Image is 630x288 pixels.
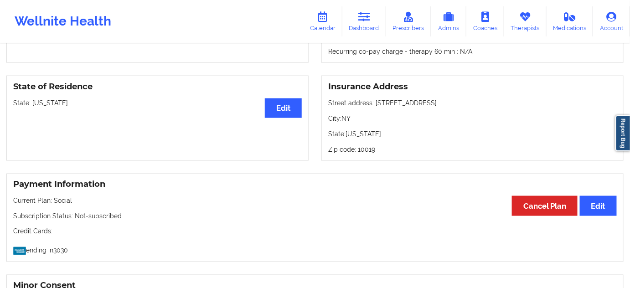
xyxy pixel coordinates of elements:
a: Admins [431,6,466,36]
p: Recurring co-pay charge - therapy 60 min : N/A [328,47,617,56]
a: Report Bug [615,115,630,151]
a: Account [593,6,630,36]
p: City: NY [328,114,617,123]
button: Edit [580,196,617,216]
button: Cancel Plan [512,196,578,216]
p: State: [US_STATE] [328,129,617,139]
p: State: [US_STATE] [13,98,302,108]
p: Subscription Status: Not-subscribed [13,211,617,221]
a: Prescribers [386,6,431,36]
a: Therapists [504,6,547,36]
a: Coaches [466,6,504,36]
p: ending in 3030 [13,242,617,255]
p: Current Plan: Social [13,196,617,205]
h3: Payment Information [13,179,617,190]
p: Street address: [STREET_ADDRESS] [328,98,617,108]
a: Calendar [303,6,342,36]
p: Credit Cards: [13,227,617,236]
a: Dashboard [342,6,386,36]
a: Medications [547,6,594,36]
p: Zip code: 10019 [328,145,617,154]
button: Edit [265,98,302,118]
h3: Insurance Address [328,82,617,92]
h3: State of Residence [13,82,302,92]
